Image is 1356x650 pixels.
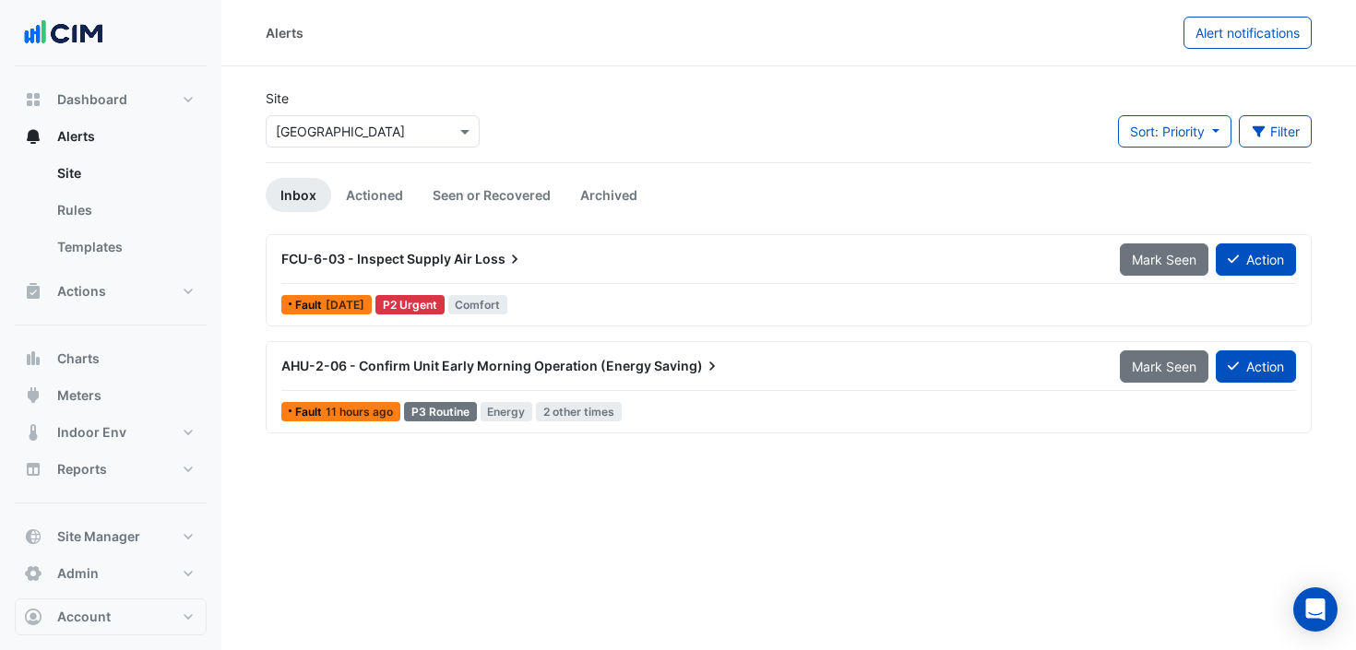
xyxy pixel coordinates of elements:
app-icon: Admin [24,564,42,583]
div: Alerts [266,23,303,42]
span: Sort: Priority [1130,124,1205,139]
span: Saving) [654,357,721,375]
a: Seen or Recovered [418,178,565,212]
a: Rules [42,192,207,229]
span: Alerts [57,127,95,146]
app-icon: Reports [24,460,42,479]
img: Company Logo [22,15,105,52]
span: Comfort [448,295,508,314]
a: Actioned [331,178,418,212]
span: Site Manager [57,527,140,546]
div: P2 Urgent [375,295,445,314]
label: Site [266,89,289,108]
button: Reports [15,451,207,488]
span: Reports [57,460,107,479]
span: Mark Seen [1132,252,1196,267]
button: Filter [1239,115,1313,148]
span: Alert notifications [1195,25,1300,41]
app-icon: Indoor Env [24,423,42,442]
span: Fault [295,300,326,311]
button: Indoor Env [15,414,207,451]
app-icon: Alerts [24,127,42,146]
a: Templates [42,229,207,266]
span: Mon 18-Aug-2025 05:15 AEST [326,405,393,419]
app-icon: Dashboard [24,90,42,109]
button: Alerts [15,118,207,155]
button: Site Manager [15,518,207,555]
app-icon: Charts [24,349,42,368]
button: Mark Seen [1120,350,1208,383]
app-icon: Site Manager [24,527,42,546]
span: AHU-2-06 - Confirm Unit Early Morning Operation (Energy [281,358,651,373]
a: Archived [565,178,652,212]
span: Energy [481,402,533,421]
button: Action [1216,243,1296,276]
span: Loss [475,250,524,268]
span: Indoor Env [57,423,126,442]
button: Mark Seen [1120,243,1208,276]
button: Meters [15,377,207,414]
button: Admin [15,555,207,592]
span: Fault [295,407,326,418]
button: Sort: Priority [1118,115,1231,148]
a: Inbox [266,178,331,212]
button: Action [1216,350,1296,383]
button: Actions [15,273,207,310]
button: Alert notifications [1184,17,1312,49]
button: Dashboard [15,81,207,118]
app-icon: Actions [24,282,42,301]
span: Admin [57,564,99,583]
span: FCU-6-03 - Inspect Supply Air [281,251,472,266]
span: Dashboard [57,90,127,109]
span: Actions [57,282,106,301]
button: Charts [15,340,207,377]
a: Site [42,155,207,192]
span: 2 other times [536,402,622,421]
span: Account [57,608,111,626]
span: Charts [57,349,100,368]
div: Open Intercom Messenger [1293,587,1338,632]
span: Thu 07-Aug-2025 16:00 AEST [326,298,364,312]
div: Alerts [15,155,207,273]
span: Meters [57,386,101,405]
app-icon: Meters [24,386,42,405]
div: P3 Routine [404,402,477,421]
span: Mark Seen [1132,359,1196,374]
button: Account [15,598,207,635]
